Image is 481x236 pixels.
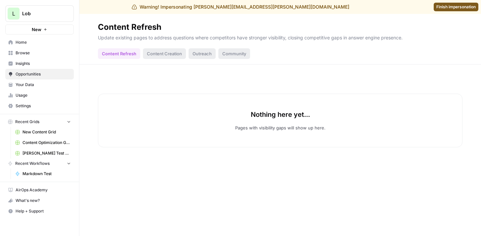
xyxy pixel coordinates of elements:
[12,10,15,18] span: L
[5,48,74,58] a: Browse
[436,4,476,10] span: Finish impersonation
[12,168,74,179] a: Markdown Test
[12,148,74,159] a: [PERSON_NAME] Test Grid
[5,79,74,90] a: Your Data
[251,110,310,119] p: Nothing here yet...
[5,206,74,216] button: Help + Support
[5,58,74,69] a: Insights
[5,195,74,206] button: What's new?
[98,48,140,59] div: Content Refresh
[16,187,71,193] span: AirOps Academy
[98,22,161,32] div: Content Refresh
[16,103,71,109] span: Settings
[32,26,41,33] span: New
[189,48,216,59] div: Outreach
[22,10,62,17] span: Lob
[16,208,71,214] span: Help + Support
[16,39,71,45] span: Home
[143,48,186,59] div: Content Creation
[5,117,74,127] button: Recent Grids
[5,5,74,22] button: Workspace: Lob
[434,3,478,11] a: Finish impersonation
[218,48,250,59] div: Community
[16,61,71,67] span: Insights
[16,82,71,88] span: Your Data
[5,37,74,48] a: Home
[12,127,74,137] a: New Content Grid
[15,119,39,125] span: Recent Grids
[5,90,74,101] a: Usage
[5,185,74,195] a: AirOps Academy
[22,150,71,156] span: [PERSON_NAME] Test Grid
[12,137,74,148] a: Content Optimization Grid
[16,50,71,56] span: Browse
[6,196,73,206] div: What's new?
[5,101,74,111] a: Settings
[22,129,71,135] span: New Content Grid
[5,159,74,168] button: Recent Workflows
[22,171,71,177] span: Markdown Test
[132,4,349,10] div: Warning! Impersonating [PERSON_NAME][EMAIL_ADDRESS][PERSON_NAME][DOMAIN_NAME]
[235,124,326,131] p: Pages with visibility gaps will show up here.
[16,92,71,98] span: Usage
[16,71,71,77] span: Opportunities
[5,24,74,34] button: New
[15,161,50,166] span: Recent Workflows
[5,69,74,79] a: Opportunities
[22,140,71,146] span: Content Optimization Grid
[98,32,462,41] p: Update existing pages to address questions where competitors have stronger visibility, closing co...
